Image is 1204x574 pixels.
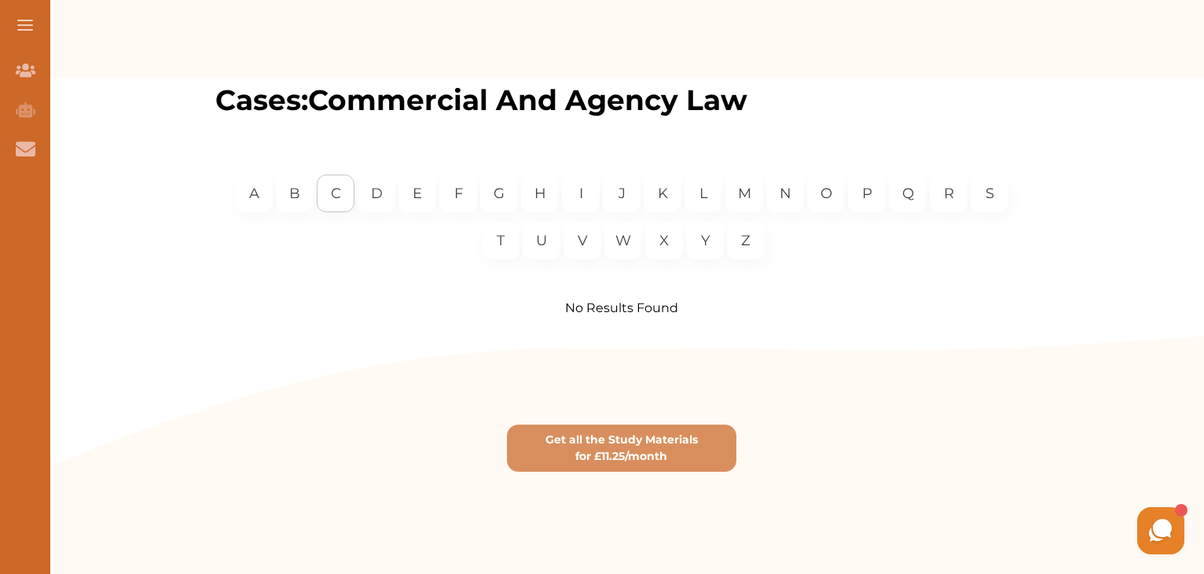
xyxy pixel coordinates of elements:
[494,183,505,204] p: G
[536,230,547,252] p: U
[215,79,1028,121] p: Cases: Commercial And Agency Law
[579,183,583,204] p: I
[944,183,954,204] p: R
[615,230,631,252] p: W
[741,230,751,252] p: Z
[780,183,791,204] p: N
[289,183,300,204] p: B
[658,183,668,204] p: K
[578,230,588,252] p: V
[249,183,259,204] p: A
[619,183,626,204] p: J
[507,425,736,472] button: [object Object]
[738,183,751,204] p: M
[862,183,872,204] p: P
[215,299,1028,318] p: No Results Found
[827,503,1188,558] iframe: HelpCrunch
[454,183,463,204] p: F
[497,230,505,252] p: T
[413,183,422,204] p: E
[902,183,914,204] p: Q
[545,432,698,465] p: Get all the Study Materials for £11.25/month
[371,183,383,204] p: D
[986,183,994,204] p: S
[699,183,708,204] p: L
[534,183,546,204] p: H
[331,183,341,204] p: C
[701,230,710,252] p: Y
[820,183,832,204] p: O
[659,230,669,252] p: X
